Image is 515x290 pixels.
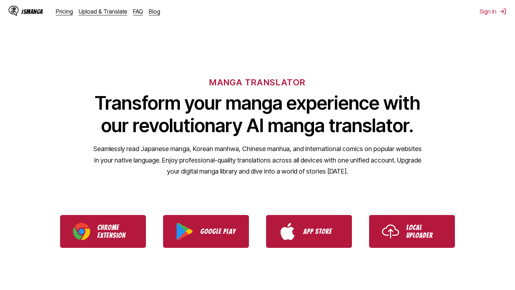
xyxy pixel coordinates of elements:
[79,8,127,15] a: Upload & Translate
[382,223,399,240] img: Upload icon
[60,215,146,248] a: Download IsManga Chrome Extension
[499,8,506,15] img: Sign out
[93,92,422,137] h1: Transform your manga experience with our revolutionary AI manga translator.
[369,215,455,248] a: Use IsManga Local Uploader
[303,227,339,235] p: App Store
[480,8,506,15] button: Sign In
[149,8,160,15] a: Blog
[56,8,73,15] a: Pricing
[176,223,193,240] img: Google Play logo
[163,215,249,248] a: Download IsManga from Google Play
[93,143,422,177] p: Seamlessly read Japanese manga, Korean manhwa, Chinese manhua, and international comics on popula...
[279,223,296,240] img: App Store logo
[200,227,236,235] p: Google Play
[209,77,305,87] h6: MANGA TRANSLATOR
[266,215,352,248] a: Download IsManga from App Store
[73,223,90,240] img: Chrome logo
[9,6,19,16] img: IsManga Logo
[9,6,56,17] a: IsManga LogoIsManga
[133,8,143,15] a: FAQ
[406,224,442,239] p: Local Uploader
[21,8,43,15] div: IsManga
[97,224,133,239] p: Chrome Extension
